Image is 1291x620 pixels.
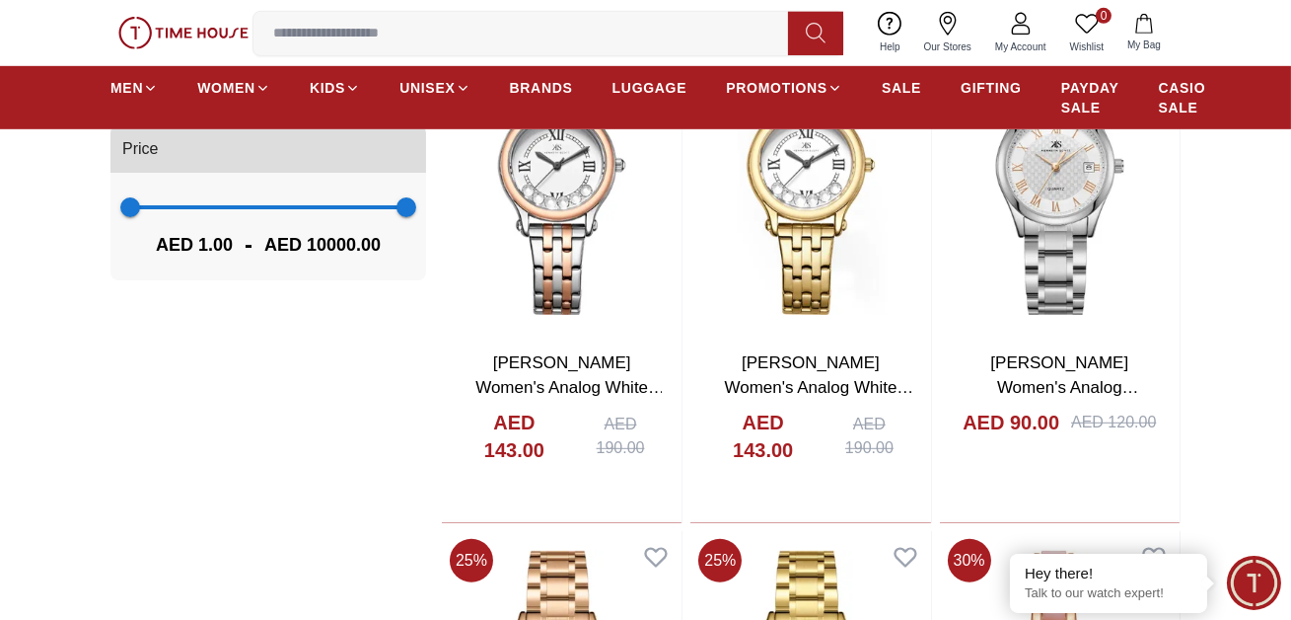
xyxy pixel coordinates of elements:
[1061,78,1119,117] span: PAYDAY SALE
[264,231,381,259] span: AED 10000.00
[987,39,1054,54] span: My Account
[197,78,255,98] span: WOMEN
[1158,78,1205,117] span: CASIO SALE
[1062,39,1112,54] span: Wishlist
[726,78,827,98] span: PROMOTIONS
[612,78,687,98] span: LUGGAGE
[1096,8,1112,24] span: 0
[197,70,270,106] a: WOMEN
[1025,564,1192,583] div: Hey there!
[868,8,912,58] a: Help
[156,231,233,259] span: AED 1.00
[1061,70,1119,125] a: PAYDAY SALE
[450,539,493,582] span: 25 %
[963,409,1059,436] h4: AED 90.00
[110,70,158,106] a: MEN
[1115,10,1173,56] button: My Bag
[1158,70,1205,125] a: CASIO SALE
[725,353,914,448] a: [PERSON_NAME] Women's Analog White Dial Watch - K25510-GBGW
[1119,38,1169,52] span: My Bag
[462,409,567,464] h4: AED 143.00
[1071,411,1156,434] div: AED 120.00
[1025,585,1192,602] p: Talk to our watch expert!
[726,70,842,106] a: PROMOTIONS
[882,78,921,98] span: SALE
[399,70,469,106] a: UNISEX
[118,17,249,49] img: ...
[579,413,663,460] div: AED 190.00
[710,409,816,464] h4: AED 143.00
[122,137,158,161] span: Price
[1058,8,1115,58] a: 0Wishlist
[612,70,687,106] a: LUGGAGE
[961,70,1022,106] a: GIFTING
[399,78,455,98] span: UNISEX
[110,125,426,173] button: Price
[698,539,742,582] span: 25 %
[475,353,665,448] a: [PERSON_NAME] Women's Analog White Dial Watch - K25510-KBKW
[948,539,991,582] span: 30 %
[110,78,143,98] span: MEN
[510,70,573,106] a: BRANDS
[882,70,921,106] a: SALE
[510,78,573,98] span: BRANDS
[233,229,264,261] span: -
[940,16,1180,334] img: Kenneth Scott Women's Analog White Rose Gold Highlight Dial Watch - K25504-SBSWK
[970,353,1148,473] a: [PERSON_NAME] Women's Analog [PERSON_NAME] Gold Highlight Dial Watch - K25504-SBSWK
[310,70,360,106] a: KIDS
[1227,556,1281,610] div: Chat Widget
[442,16,681,334] img: Kenneth Scott Women's Analog White Dial Watch - K25510-KBKW
[310,78,345,98] span: KIDS
[916,39,979,54] span: Our Stores
[961,78,1022,98] span: GIFTING
[912,8,983,58] a: Our Stores
[827,413,911,460] div: AED 190.00
[872,39,908,54] span: Help
[690,16,930,334] img: Kenneth Scott Women's Analog White Dial Watch - K25510-GBGW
